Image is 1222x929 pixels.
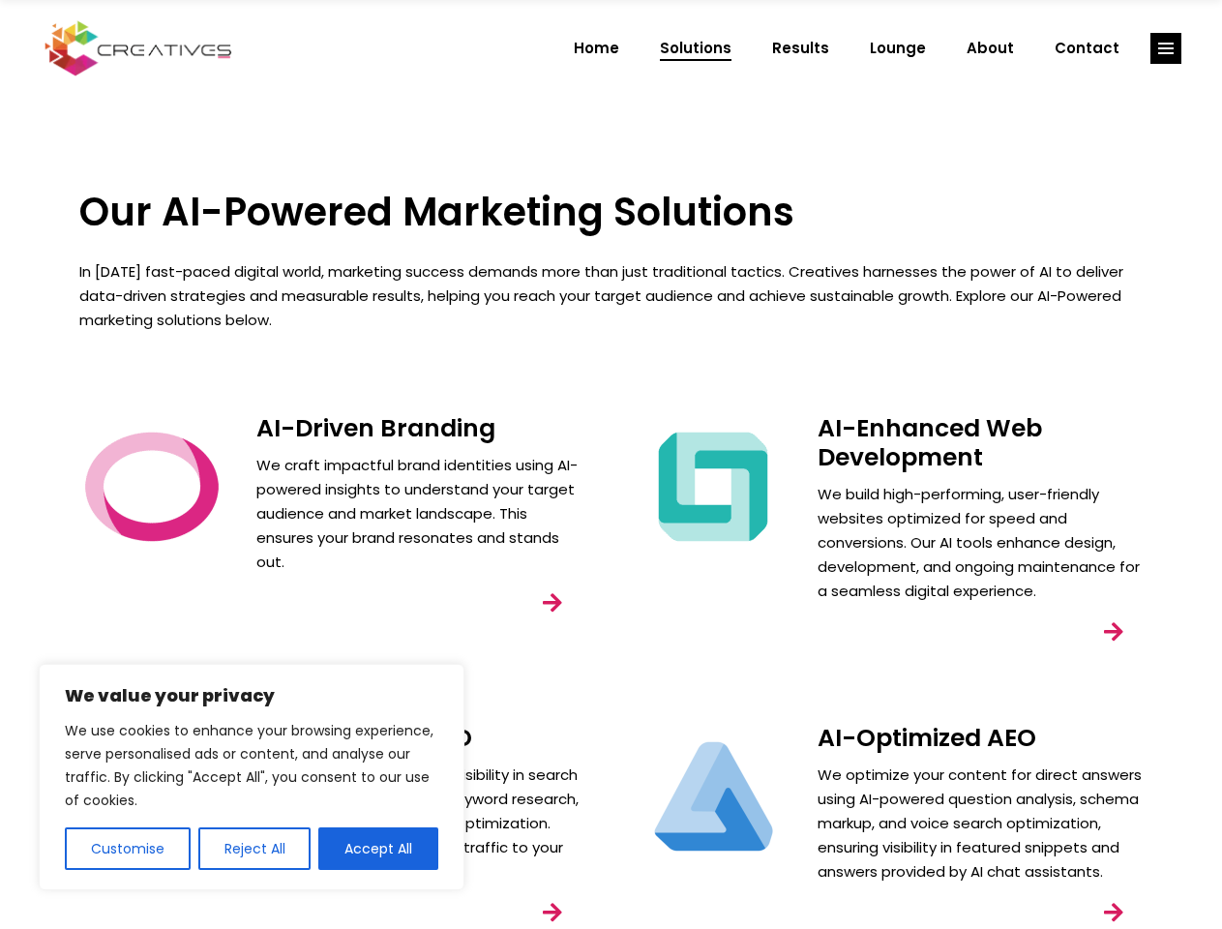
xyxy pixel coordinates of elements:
[818,482,1144,603] p: We build high-performing, user-friendly websites optimized for speed and conversions. Our AI tool...
[1055,23,1119,74] span: Contact
[660,23,731,74] span: Solutions
[79,189,1144,235] h3: Our AI-Powered Marketing Solutions
[818,411,1042,474] a: AI-Enhanced Web Development
[79,259,1144,332] p: In [DATE] fast-paced digital world, marketing success demands more than just traditional tactics....
[752,23,849,74] a: Results
[946,23,1034,74] a: About
[198,827,312,870] button: Reject All
[79,414,224,559] img: Creatives | Solutions
[772,23,829,74] span: Results
[870,23,926,74] span: Lounge
[256,411,495,445] a: AI-Driven Branding
[39,664,464,890] div: We value your privacy
[553,23,640,74] a: Home
[641,724,786,869] img: Creatives | Solutions
[818,721,1036,755] a: AI-Optimized AEO
[65,827,191,870] button: Customise
[1034,23,1140,74] a: Contact
[1150,33,1181,64] a: link
[318,827,438,870] button: Accept All
[65,719,438,812] p: We use cookies to enhance your browsing experience, serve personalised ads or content, and analys...
[640,23,752,74] a: Solutions
[641,414,786,559] img: Creatives | Solutions
[849,23,946,74] a: Lounge
[256,453,582,574] p: We craft impactful brand identities using AI-powered insights to understand your target audience ...
[1087,605,1141,659] a: link
[525,576,580,630] a: link
[818,763,1144,884] p: We optimize your content for direct answers using AI-powered question analysis, schema markup, an...
[967,23,1014,74] span: About
[574,23,619,74] span: Home
[65,684,438,707] p: We value your privacy
[41,18,236,78] img: Creatives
